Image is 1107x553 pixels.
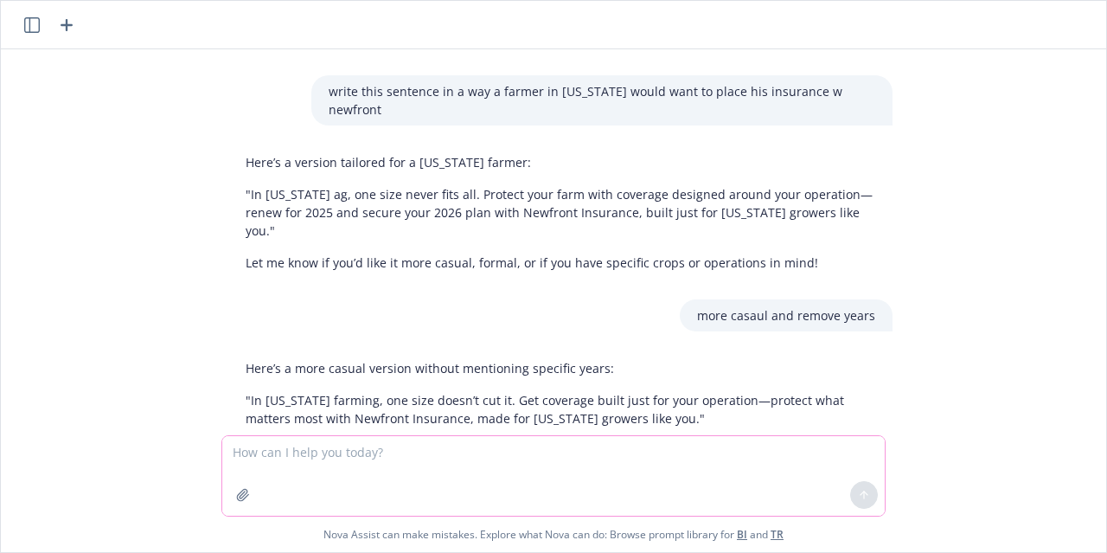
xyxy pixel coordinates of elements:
[737,527,747,542] a: BI
[697,306,875,325] p: more casaul and remove years
[246,391,875,428] p: "In [US_STATE] farming, one size doesn’t cut it. Get coverage built just for your operation—prote...
[246,359,875,377] p: Here’s a more casual version without mentioning specific years:
[246,185,875,240] p: "In [US_STATE] ag, one size never fits all. Protect your farm with coverage designed around your ...
[246,153,875,171] p: Here’s a version tailored for a [US_STATE] farmer:
[329,82,875,119] p: write this sentence in a way a farmer in [US_STATE] would want to place his insurance w newfront
[323,517,784,552] span: Nova Assist can make mistakes. Explore what Nova can do: Browse prompt library for and
[246,254,875,272] p: Let me know if you’d like it more casual, formal, or if you have specific crops or operations in ...
[771,527,784,542] a: TR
